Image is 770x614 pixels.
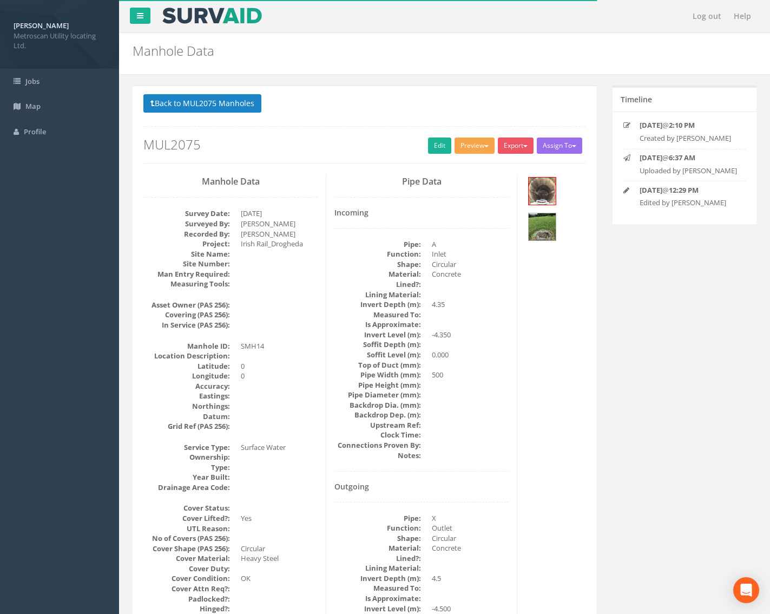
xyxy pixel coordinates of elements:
dt: Soffit Depth (m): [334,339,421,350]
dt: Invert Depth (m): [334,573,421,584]
dt: Northings: [143,401,230,411]
strong: [DATE] [640,185,662,195]
strong: [DATE] [640,153,662,162]
h4: Outgoing [334,482,509,491]
dt: Function: [334,523,421,533]
button: Preview [455,138,495,154]
dd: Concrete [432,269,509,279]
dt: Longitude: [143,371,230,381]
dt: Cover Status: [143,503,230,513]
dt: Measured To: [334,310,421,320]
dd: Irish Rail_Drogheda [241,239,318,249]
dt: Measured To: [334,583,421,593]
dt: Cover Attn Req?: [143,584,230,594]
dt: Clock Time: [334,430,421,440]
dd: 500 [432,370,509,380]
dd: [PERSON_NAME] [241,219,318,229]
dd: 0 [241,371,318,381]
dt: Upstream Ref: [334,420,421,430]
dt: Survey Date: [143,208,230,219]
dt: Eastings: [143,391,230,401]
dt: Site Name: [143,249,230,259]
dd: 0 [241,361,318,371]
dt: Year Built: [143,472,230,482]
dt: Connections Proven By: [334,440,421,450]
dt: Lining Material: [334,563,421,573]
dt: Type: [143,462,230,473]
dd: -4.500 [432,604,509,614]
dt: Function: [334,249,421,259]
dt: Cover Material: [143,553,230,564]
dd: [PERSON_NAME] [241,229,318,239]
a: [PERSON_NAME] Metroscan Utility locating Ltd. [14,18,106,51]
button: Export [498,138,534,154]
span: Metroscan Utility locating Ltd. [14,31,106,51]
dt: Service Type: [143,442,230,453]
dd: Surface Water [241,442,318,453]
dt: Man Entry Required: [143,269,230,279]
dd: Concrete [432,543,509,553]
dt: Manhole ID: [143,341,230,351]
strong: [DATE] [640,120,662,130]
dt: Shape: [334,259,421,270]
h5: Timeline [621,95,652,103]
span: Map [25,101,41,111]
strong: [PERSON_NAME] [14,21,69,30]
dt: Hinged?: [143,604,230,614]
dd: Circular [432,533,509,544]
dt: Surveyed By: [143,219,230,229]
dt: Shape: [334,533,421,544]
dt: Lining Material: [334,290,421,300]
span: Jobs [25,76,40,86]
img: c366d3af-5593-c362-0964-10c003d4ee04_f50a7e55-4a81-a28d-824d-8b937901e7e6_thumb.jpg [529,178,556,205]
div: Open Intercom Messenger [733,577,759,603]
dt: Lined?: [334,279,421,290]
p: Uploaded by [PERSON_NAME] [640,166,739,176]
dt: Pipe: [334,239,421,250]
dd: Heavy Steel [241,553,318,564]
dt: Cover Condition: [143,573,230,584]
p: @ [640,153,739,163]
img: c366d3af-5593-c362-0964-10c003d4ee04_3c6d5d0a-d5cd-fc4a-9f01-a58e2ceea501_thumb.jpg [529,213,556,240]
dt: Pipe Diameter (mm): [334,390,421,400]
dt: Backdrop Dia. (mm): [334,400,421,410]
h3: Manhole Data [143,177,318,187]
h4: Incoming [334,208,509,217]
dd: -4.350 [432,330,509,340]
p: @ [640,120,739,130]
dt: Datum: [143,411,230,422]
dt: Invert Level (m): [334,330,421,340]
dt: Pipe Width (mm): [334,370,421,380]
dt: Material: [334,269,421,279]
dt: In Service (PAS 256): [143,320,230,330]
strong: 6:37 AM [669,153,695,162]
dt: Material: [334,543,421,553]
dd: X [432,513,509,524]
button: Assign To [537,138,582,154]
dt: No of Covers (PAS 256): [143,533,230,544]
dt: Backdrop Dep. (m): [334,410,421,420]
dt: Measuring Tools: [143,279,230,289]
dt: Drainage Area Code: [143,482,230,493]
dt: Is Approximate: [334,319,421,330]
dt: Cover Lifted?: [143,513,230,524]
dt: Site Number: [143,259,230,269]
dt: Pipe: [334,513,421,524]
dt: Is Approximate: [334,593,421,604]
p: Edited by [PERSON_NAME] [640,198,739,208]
dt: Grid Ref (PAS 256): [143,421,230,432]
dd: OK [241,573,318,584]
dd: Outlet [432,523,509,533]
dt: Asset Owner (PAS 256): [143,300,230,310]
dd: Circular [241,544,318,554]
dd: 0.000 [432,350,509,360]
button: Back to MUL2075 Manholes [143,94,261,113]
a: Edit [428,138,451,154]
p: @ [640,185,739,195]
dt: Ownership: [143,452,230,462]
h2: MUL2075 [143,138,585,152]
dt: Pipe Height (mm): [334,380,421,390]
span: Profile [24,127,46,136]
dt: Invert Level (m): [334,604,421,614]
dd: Circular [432,259,509,270]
